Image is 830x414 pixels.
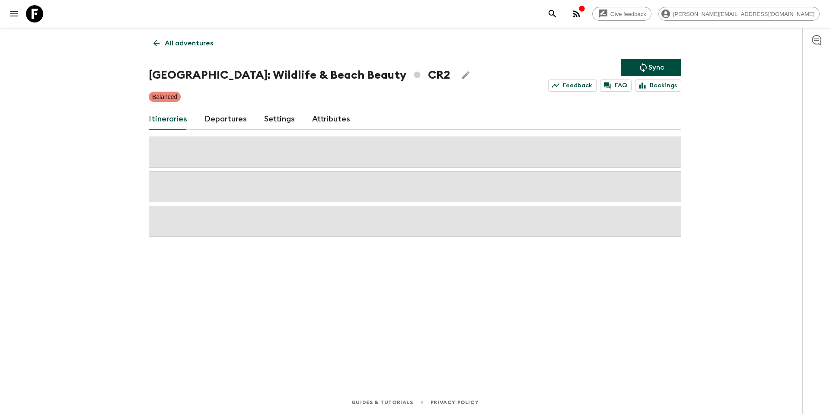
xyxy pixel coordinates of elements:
[264,109,295,130] a: Settings
[548,80,597,92] a: Feedback
[635,80,681,92] a: Bookings
[5,5,22,22] button: menu
[351,398,413,407] a: Guides & Tutorials
[431,398,479,407] a: Privacy Policy
[204,109,247,130] a: Departures
[457,67,474,84] button: Edit Adventure Title
[149,35,218,52] a: All adventures
[544,5,561,22] button: search adventures
[600,80,632,92] a: FAQ
[606,11,651,17] span: Give feedback
[149,109,187,130] a: Itineraries
[668,11,819,17] span: [PERSON_NAME][EMAIL_ADDRESS][DOMAIN_NAME]
[621,59,681,76] button: Sync adventure departures to the booking engine
[592,7,651,21] a: Give feedback
[648,62,664,73] p: Sync
[658,7,820,21] div: [PERSON_NAME][EMAIL_ADDRESS][DOMAIN_NAME]
[312,109,350,130] a: Attributes
[152,92,177,101] p: Balanced
[165,38,213,48] p: All adventures
[149,67,450,84] h1: [GEOGRAPHIC_DATA]: Wildlife & Beach Beauty CR2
